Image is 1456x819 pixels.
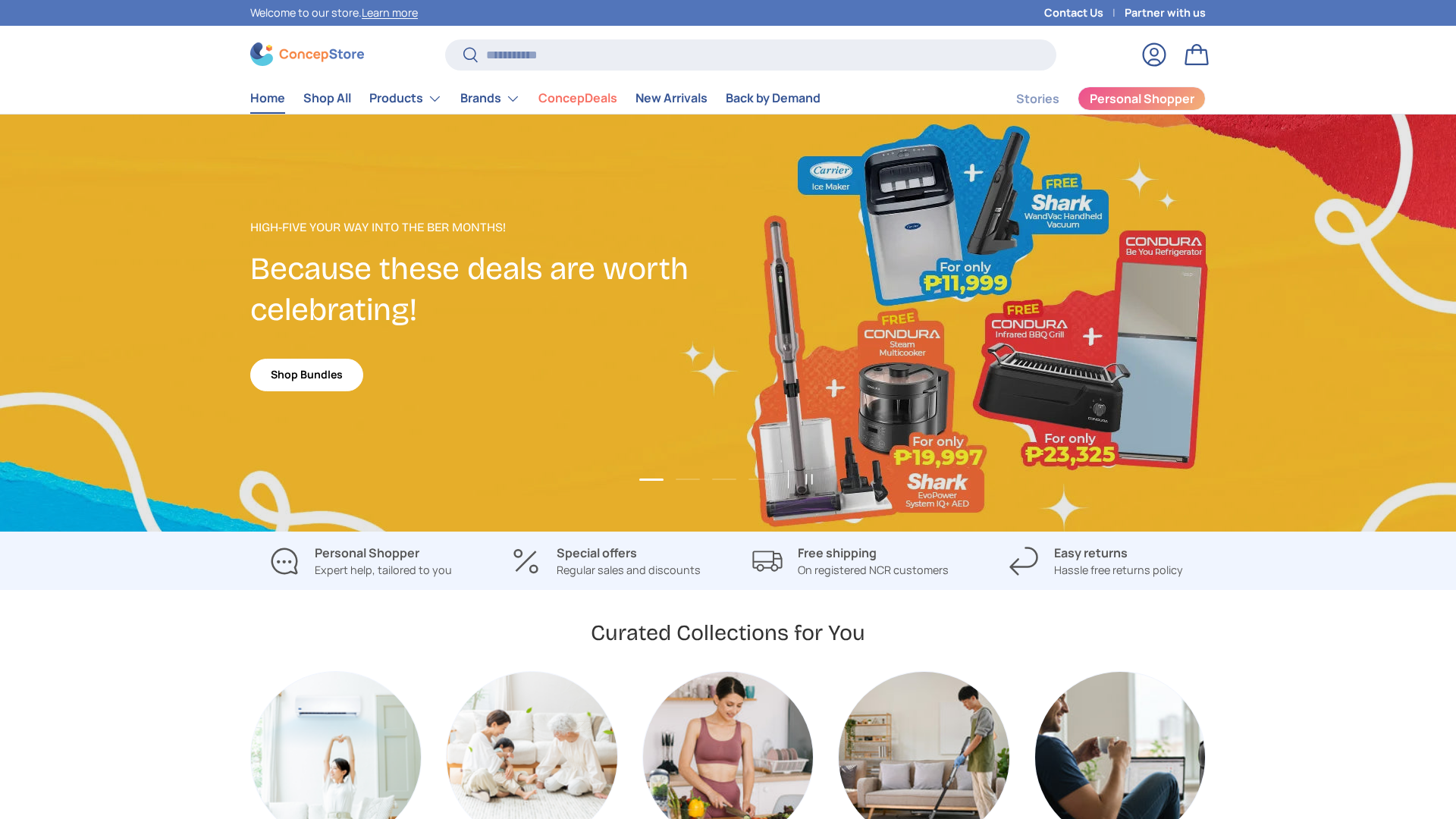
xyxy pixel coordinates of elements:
[250,544,471,579] a: Personal Shopper Expert help, tailored to you
[315,544,419,561] strong: Personal Shopper
[985,544,1206,579] a: Easy returns Hassle free returns policy
[250,359,363,391] a: Shop Bundles
[1044,5,1125,21] a: Contact Us
[495,544,716,579] a: Special offers Regular sales and discounts
[360,83,451,114] summary: Products
[250,5,418,21] p: Welcome to our store.
[369,83,442,114] a: Products
[740,544,961,579] a: Free shipping On registered NCR customers
[1125,5,1206,21] a: Partner with us
[798,562,949,579] p: On registered NCR customers
[250,218,728,237] p: High-Five Your Way Into the Ber Months!
[557,562,701,579] p: Regular sales and discounts
[1078,86,1206,111] a: Personal Shopper
[726,83,821,113] a: Back by Demand
[451,83,529,114] summary: Brands
[250,249,728,331] h2: Because these deals are worth celebrating!
[303,83,351,113] a: Shop All
[798,544,877,561] strong: Free shipping
[1016,84,1059,114] a: Stories
[250,83,285,113] a: Home
[591,619,865,647] h2: Curated Collections for You
[460,83,520,114] a: Brands
[538,83,617,113] a: ConcepDeals
[1054,562,1183,579] p: Hassle free returns policy
[250,42,364,66] img: ConcepStore
[250,83,821,114] nav: Primary
[315,562,452,579] p: Expert help, tailored to you
[362,5,418,20] a: Learn more
[635,83,708,113] a: New Arrivals
[557,544,637,561] strong: Special offers
[980,83,1206,114] nav: Secondary
[1054,544,1128,561] strong: Easy returns
[1090,93,1194,105] span: Personal Shopper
